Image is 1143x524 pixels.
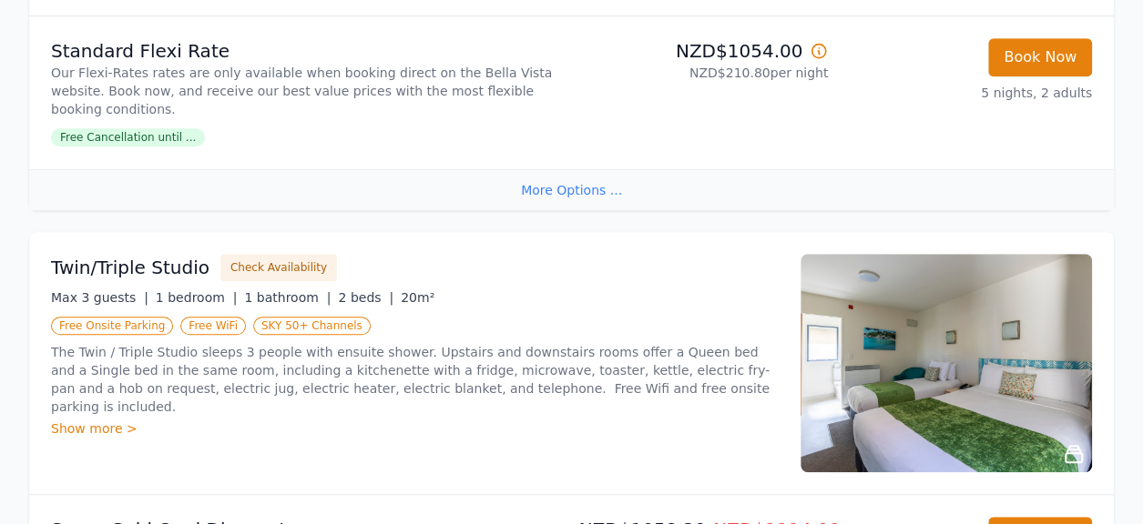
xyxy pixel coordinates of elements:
span: Free Cancellation until ... [51,128,205,146]
h3: Twin/Triple Studio [51,255,209,280]
div: More Options ... [29,169,1114,210]
span: Free Onsite Parking [51,317,173,335]
button: Book Now [988,38,1092,76]
span: 20m² [401,290,434,305]
p: 5 nights, 2 adults [842,84,1092,102]
div: Show more > [51,419,779,438]
p: Our Flexi-Rates rates are only available when booking direct on the Bella Vista website. Book now... [51,64,565,118]
span: Max 3 guests | [51,290,148,305]
button: Check Availability [220,254,337,281]
p: NZD$1054.00 [579,38,829,64]
span: Free WiFi [180,317,246,335]
p: NZD$210.80 per night [579,64,829,82]
span: 1 bedroom | [156,290,238,305]
span: 2 beds | [338,290,393,305]
span: SKY 50+ Channels [253,317,371,335]
span: 1 bathroom | [244,290,331,305]
p: Standard Flexi Rate [51,38,565,64]
p: The Twin / Triple Studio sleeps 3 people with ensuite shower. Upstairs and downstairs rooms offer... [51,343,779,416]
